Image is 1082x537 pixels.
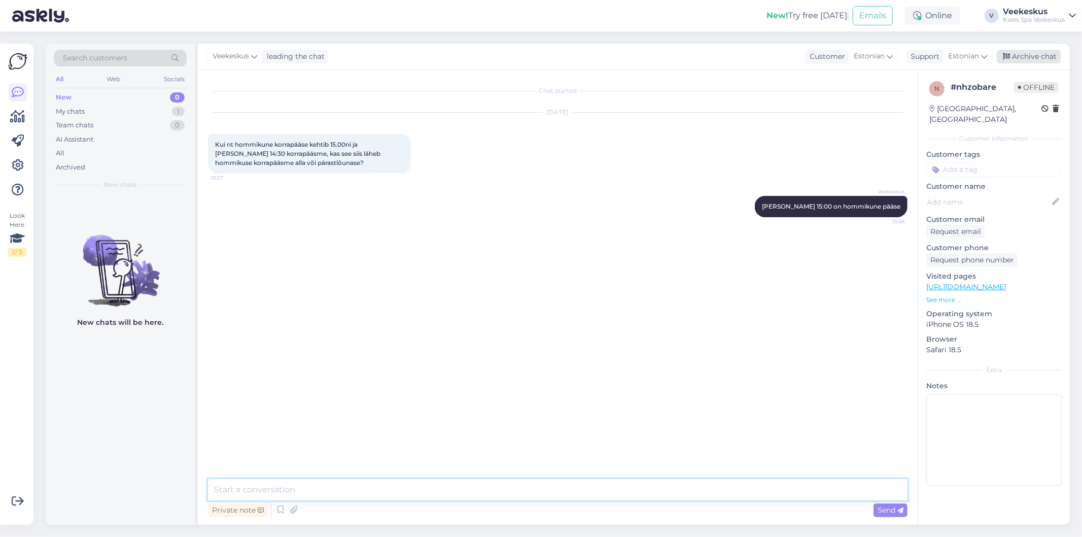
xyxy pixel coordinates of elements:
[926,295,1062,305] p: See more ...
[866,218,904,225] span: 13:58
[8,248,26,257] div: 2 / 3
[926,334,1062,345] p: Browser
[926,253,1018,267] div: Request phone number
[854,51,885,62] span: Estonian
[926,243,1062,253] p: Customer phone
[8,52,27,71] img: Askly Logo
[213,51,249,62] span: Veekeskus
[208,86,908,95] div: Chat started
[853,6,893,25] button: Emails
[54,73,65,86] div: All
[77,317,163,328] p: New chats will be here.
[866,188,904,195] span: Veekeskus
[170,120,185,130] div: 0
[762,203,900,210] span: [PERSON_NAME] 15:00 on hommikune pääse
[878,506,903,515] span: Send
[766,10,849,22] div: Try free [DATE]:
[1003,8,1065,16] div: Veekeskus
[926,309,1062,319] p: Operating system
[927,196,1050,208] input: Add name
[104,180,136,189] span: New chats
[926,345,1062,355] p: Safari 18.5
[1003,16,1065,24] div: Kales Spa Veekeskus
[56,135,93,145] div: AI Assistant
[906,51,939,62] div: Support
[1003,8,1076,24] a: VeekeskusKales Spa Veekeskus
[63,53,127,63] span: Search customers
[926,181,1062,192] p: Customer name
[263,51,325,62] div: leading the chat
[172,107,185,117] div: 1
[926,271,1062,282] p: Visited pages
[208,504,268,517] div: Private note
[46,217,195,308] img: No chats
[162,73,187,86] div: Socials
[948,51,979,62] span: Estonian
[56,107,85,117] div: My chats
[905,7,960,25] div: Online
[934,85,939,92] span: n
[215,141,382,166] span: Kui nt hommikune korrapääse kehtib 15.00ni ja [PERSON_NAME] 14:30 korrapääsme, kas see siis läheb...
[926,149,1062,160] p: Customer tags
[56,162,85,173] div: Archived
[926,225,985,239] div: Request email
[926,319,1062,330] p: iPhone OS 18.5
[926,214,1062,225] p: Customer email
[806,51,845,62] div: Customer
[926,282,1006,291] a: [URL][DOMAIN_NAME]
[8,211,26,257] div: Look Here
[56,120,93,130] div: Team chats
[926,162,1062,177] input: Add a tag
[170,92,185,103] div: 0
[208,108,908,117] div: [DATE]
[929,104,1041,125] div: [GEOGRAPHIC_DATA], [GEOGRAPHIC_DATA]
[951,81,1014,93] div: # nhzobare
[985,9,999,23] div: V
[105,73,123,86] div: Web
[926,134,1062,143] div: Customer information
[926,381,1062,391] p: Notes
[211,174,249,182] span: 13:27
[1014,82,1059,93] span: Offline
[926,365,1062,375] div: Extra
[56,92,72,103] div: New
[56,148,64,158] div: All
[766,11,788,20] b: New!
[997,50,1061,63] div: Archive chat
